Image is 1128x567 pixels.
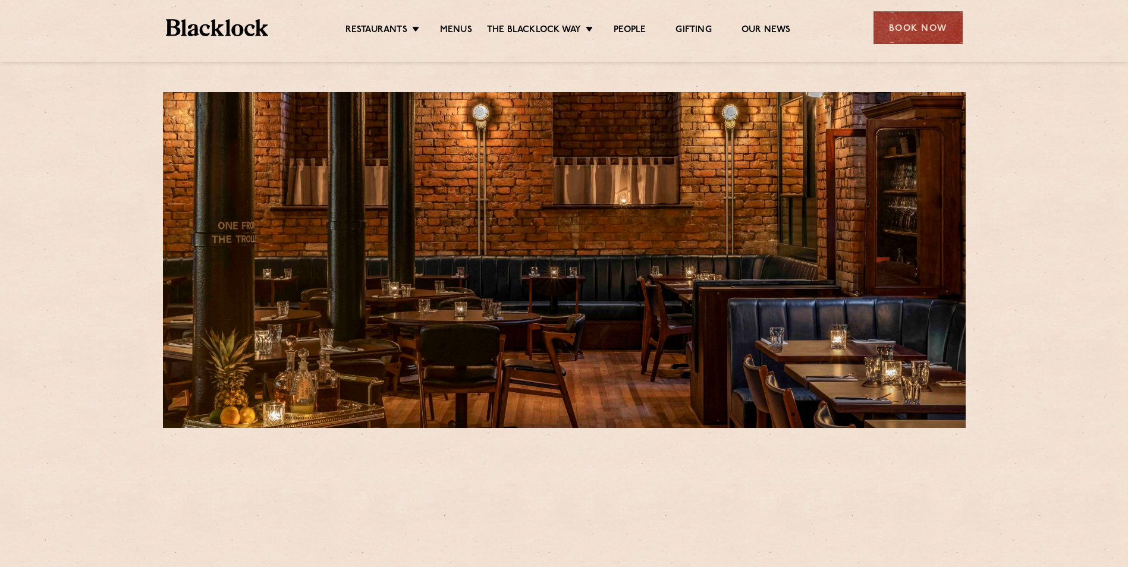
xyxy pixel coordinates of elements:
a: Menus [440,24,472,37]
a: People [614,24,646,37]
a: Our News [741,24,791,37]
a: The Blacklock Way [487,24,581,37]
a: Gifting [675,24,711,37]
a: Restaurants [345,24,407,37]
div: Book Now [874,11,963,44]
img: BL_Textured_Logo-footer-cropped.svg [166,19,269,36]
